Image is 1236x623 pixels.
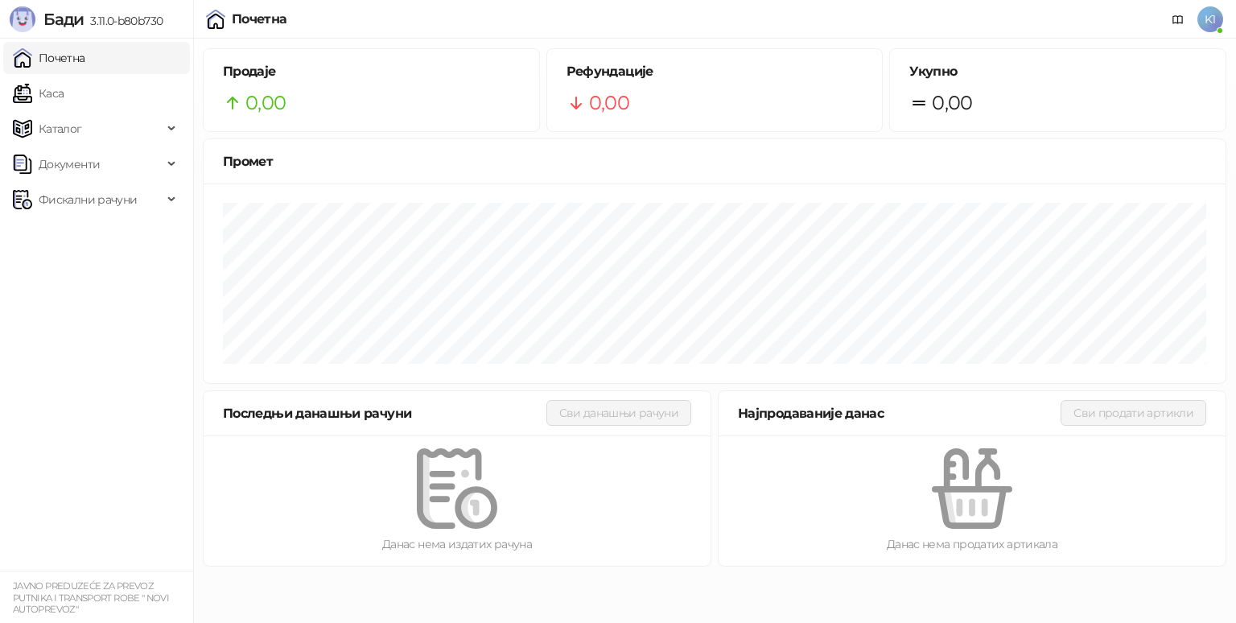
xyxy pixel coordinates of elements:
span: 0,00 [589,88,629,118]
div: Последњи данашњи рачуни [223,403,546,423]
span: Каталог [39,113,82,145]
h5: Укупно [909,62,1206,81]
small: JAVNO PREDUZEĆE ZA PREVOZ PUTNIKA I TRANSPORT ROBE " NOVI AUTOPREVOZ" [13,580,169,615]
div: Најпродаваније данас [738,403,1061,423]
button: Сви продати артикли [1061,400,1206,426]
a: Документација [1165,6,1191,32]
span: K1 [1197,6,1223,32]
a: Каса [13,77,64,109]
span: Фискални рачуни [39,184,137,216]
span: 0,00 [245,88,286,118]
div: Данас нема издатих рачуна [229,535,685,553]
span: 0,00 [932,88,972,118]
img: Logo [10,6,35,32]
span: Бади [43,10,84,29]
h5: Продаје [223,62,520,81]
div: Данас нема продатих артикала [744,535,1200,553]
button: Сви данашњи рачуни [546,400,691,426]
a: Почетна [13,42,85,74]
span: 3.11.0-b80b730 [84,14,163,28]
h5: Рефундације [566,62,863,81]
div: Промет [223,151,1206,171]
div: Почетна [232,13,287,26]
span: Документи [39,148,100,180]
